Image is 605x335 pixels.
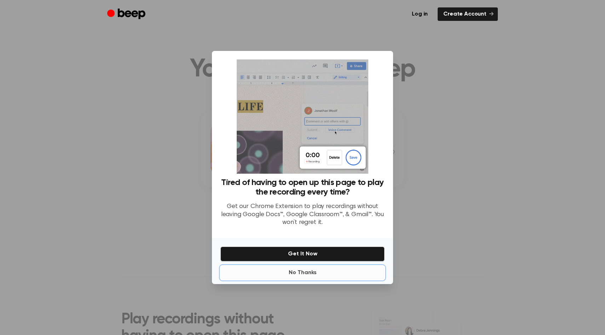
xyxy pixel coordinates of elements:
[220,178,385,197] h3: Tired of having to open up this page to play the recording every time?
[107,7,147,21] a: Beep
[406,7,433,21] a: Log in
[220,247,385,261] button: Get It Now
[220,203,385,227] p: Get our Chrome Extension to play recordings without leaving Google Docs™, Google Classroom™, & Gm...
[438,7,498,21] a: Create Account
[220,266,385,280] button: No Thanks
[237,59,368,174] img: Beep extension in action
